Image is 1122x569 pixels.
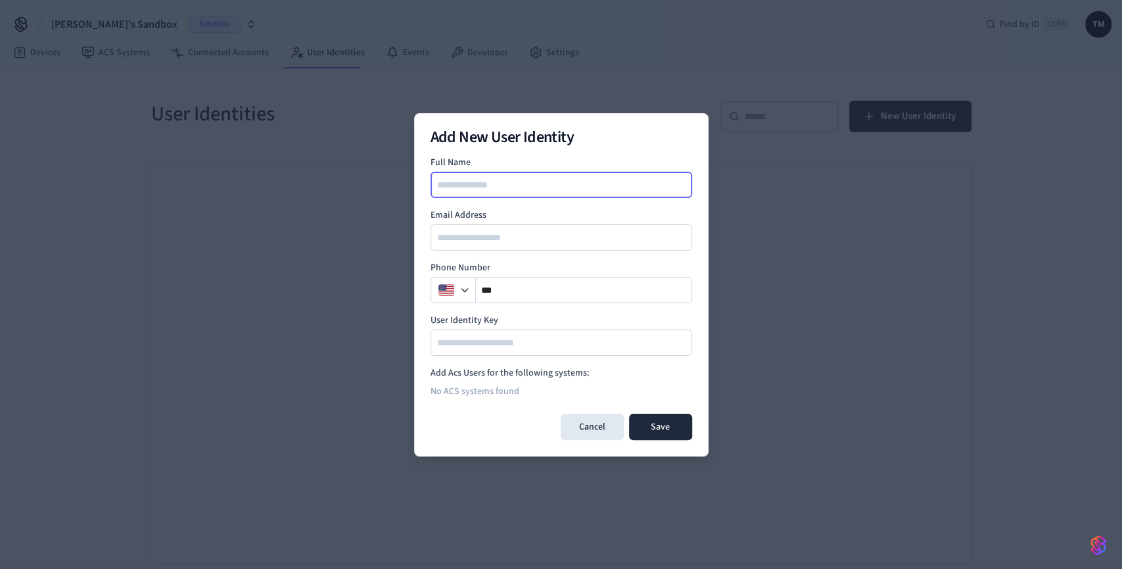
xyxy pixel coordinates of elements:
[431,130,692,145] h2: Add New User Identity
[431,209,692,222] label: Email Address
[431,261,692,274] label: Phone Number
[561,414,624,440] button: Cancel
[431,156,692,169] label: Full Name
[1090,535,1106,556] img: SeamLogoGradient.69752ec5.svg
[431,314,692,327] label: User Identity Key
[629,414,692,440] button: Save
[431,366,692,380] h4: Add Acs Users for the following systems:
[431,380,692,403] div: No ACS systems found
